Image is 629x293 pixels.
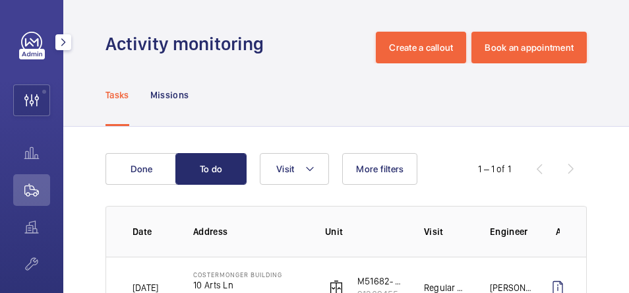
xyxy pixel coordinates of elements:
p: M51682- MRL Passenger Lift Flats 1-2 [357,275,403,288]
button: Done [105,153,177,185]
span: Visit [276,164,294,174]
p: Date [133,225,172,238]
p: Engineer [490,225,535,238]
p: Tasks [105,88,129,102]
button: Book an appointment [471,32,587,63]
p: Missions [150,88,189,102]
p: 10 Arts Ln [193,278,304,292]
div: 1 – 1 of 1 [478,162,511,176]
button: To do [175,153,247,185]
p: Unit [325,225,403,238]
button: Visit [260,153,329,185]
p: Actions [556,225,560,238]
p: Costermonger Building [193,271,304,278]
p: Address [193,225,304,238]
button: Create a callout [376,32,466,63]
span: More filters [356,164,404,174]
button: More filters [342,153,417,185]
h1: Activity monitoring [105,32,272,56]
p: Visit [424,225,469,238]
